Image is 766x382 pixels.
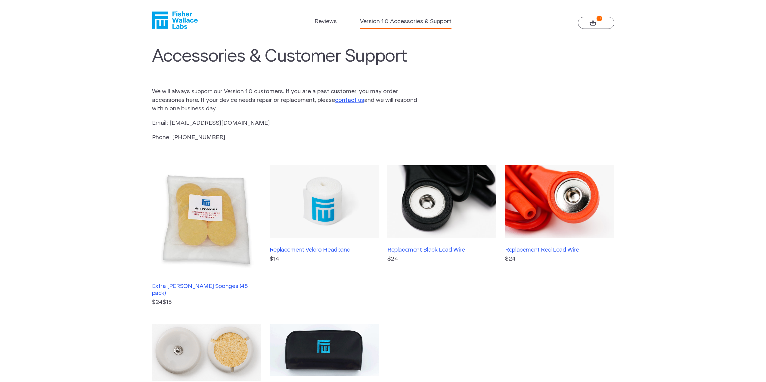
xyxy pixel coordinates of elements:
[152,87,418,113] p: We will always support our Version 1.0 customers. If you are a past customer, you may order acces...
[387,165,496,238] img: Replacement Black Lead Wire
[505,255,614,264] p: $24
[578,17,614,29] a: 0
[505,165,614,307] a: Replacement Red Lead Wire$24
[152,119,418,128] p: Email: [EMAIL_ADDRESS][DOMAIN_NAME]
[597,16,602,21] strong: 0
[360,17,451,26] a: Version 1.0 Accessories & Support
[270,165,379,307] a: Replacement Velcro Headband$14
[270,165,379,238] img: Replacement Velcro Headband
[270,255,379,264] p: $14
[387,165,496,307] a: Replacement Black Lead Wire$24
[152,324,261,381] img: Replacement Sponge Receptacles
[387,255,496,264] p: $24
[152,133,418,142] p: Phone: [PHONE_NUMBER]
[152,165,261,307] a: Extra [PERSON_NAME] Sponges (48 pack) $24$15
[152,11,198,29] a: Fisher Wallace
[270,246,379,253] h3: Replacement Velcro Headband
[152,298,261,307] p: $15
[152,283,261,297] h3: Extra [PERSON_NAME] Sponges (48 pack)
[387,246,496,253] h3: Replacement Black Lead Wire
[315,17,337,26] a: Reviews
[505,165,614,238] img: Replacement Red Lead Wire
[505,246,614,253] h3: Replacement Red Lead Wire
[335,97,364,103] a: contact us
[152,46,614,78] h1: Accessories & Customer Support
[152,165,261,274] img: Extra Fisher Wallace Sponges (48 pack)
[270,324,379,376] img: Fisher Wallace Pouch
[152,299,163,305] s: $24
